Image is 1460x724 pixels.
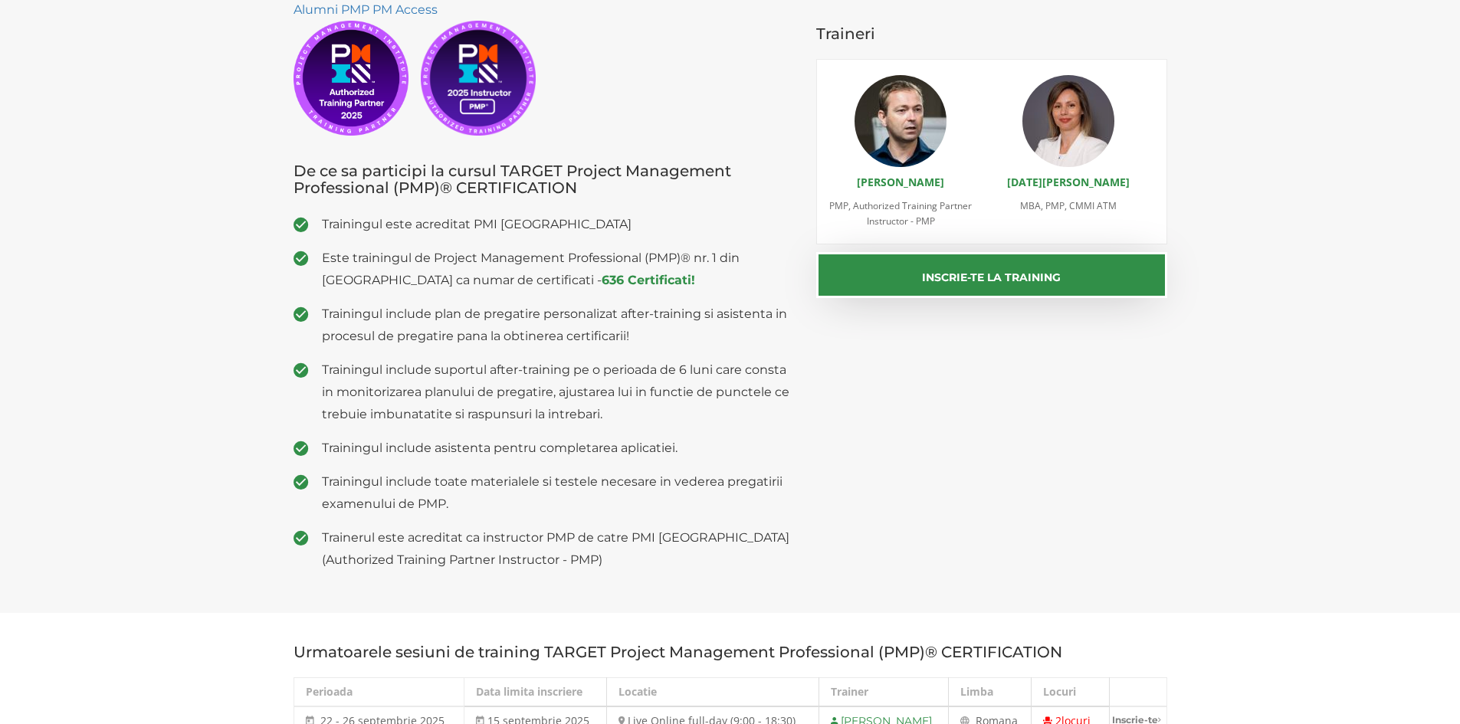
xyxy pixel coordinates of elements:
[322,526,794,571] span: Trainerul este acreditat ca instructor PMP de catre PMI [GEOGRAPHIC_DATA] (Authorized Training Pa...
[602,273,695,287] a: 636 Certificati!
[322,470,794,515] span: Trainingul include toate materialele si testele necesare in vederea pregatirii examenului de PMP.
[607,678,819,707] th: Locatie
[949,678,1031,707] th: Limba
[857,175,944,189] a: [PERSON_NAME]
[1031,678,1109,707] th: Locuri
[819,678,949,707] th: Trainer
[294,678,464,707] th: Perioada
[294,2,438,17] a: Alumni PMP PM Access
[816,252,1167,298] button: Inscrie-te la training
[294,644,1167,660] h3: Urmatoarele sesiuni de training TARGET Project Management Professional (PMP)® CERTIFICATION
[1020,199,1117,212] span: MBA, PMP, CMMI ATM
[322,247,794,291] span: Este trainingul de Project Management Professional (PMP)® nr. 1 din [GEOGRAPHIC_DATA] ca numar de...
[464,678,607,707] th: Data limita inscriere
[322,303,794,347] span: Trainingul include plan de pregatire personalizat after-training si asistenta in procesul de preg...
[322,437,794,459] span: Trainingul include asistenta pentru completarea aplicatiei.
[1007,175,1130,189] a: [DATE][PERSON_NAME]
[294,162,794,196] h3: De ce sa participi la cursul TARGET Project Management Professional (PMP)® CERTIFICATION
[816,25,1167,42] h3: Traineri
[829,199,972,228] span: PMP, Authorized Training Partner Instructor - PMP
[322,213,794,235] span: Trainingul este acreditat PMI [GEOGRAPHIC_DATA]
[322,359,794,425] span: Trainingul include suportul after-training pe o perioada de 6 luni care consta in monitorizarea p...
